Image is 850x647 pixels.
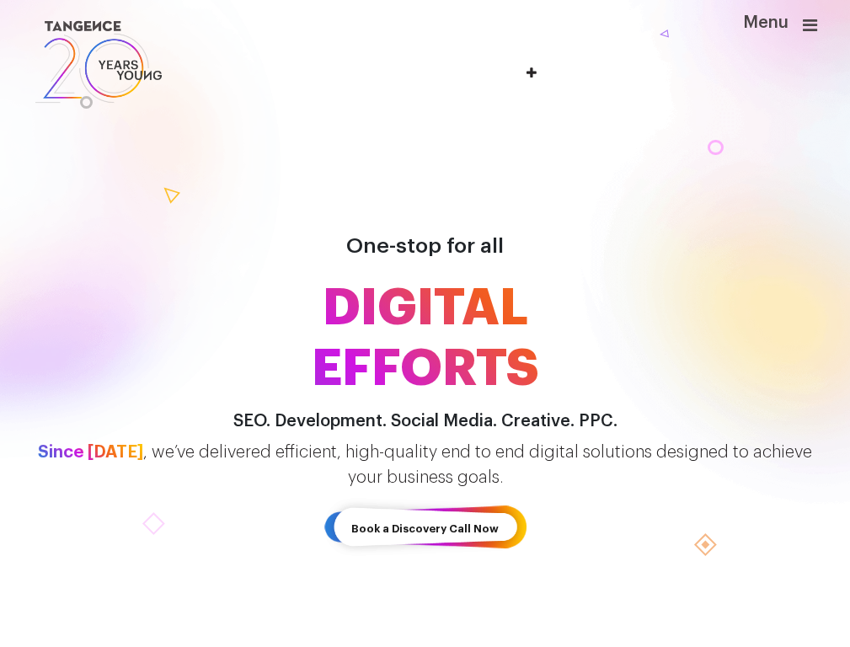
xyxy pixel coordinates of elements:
span: Since [DATE] [38,444,143,461]
span: One-stop for all [346,235,504,256]
a: Menu [803,24,817,36]
img: logo SVG [34,17,163,107]
span: Menu [743,13,764,16]
a: Book a Discovery Call Now [324,490,527,568]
